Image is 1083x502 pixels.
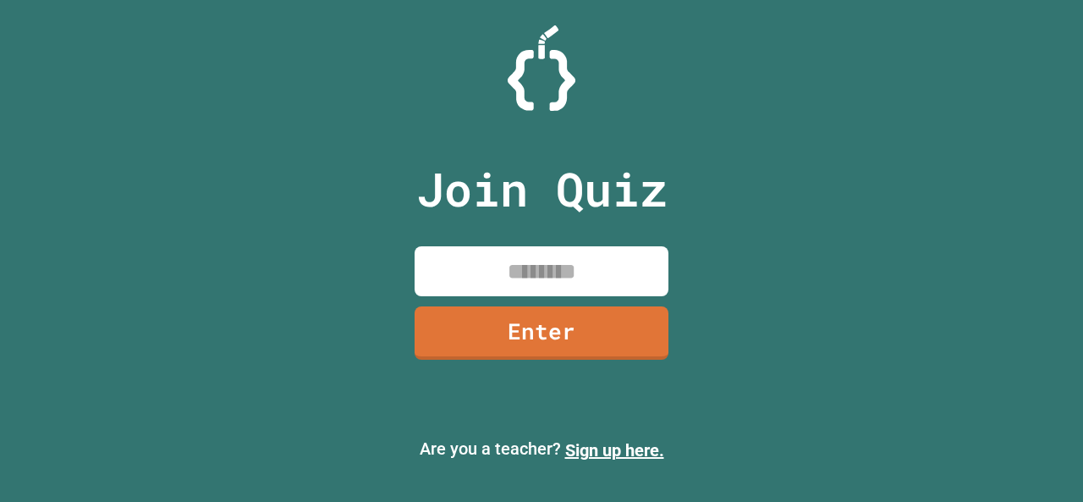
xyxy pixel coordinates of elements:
a: Sign up here. [565,440,664,461]
p: Join Quiz [416,154,668,224]
img: Logo.svg [508,25,575,111]
a: Enter [415,306,668,360]
iframe: chat widget [1012,434,1066,485]
iframe: chat widget [943,361,1066,433]
p: Are you a teacher? [14,436,1069,463]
